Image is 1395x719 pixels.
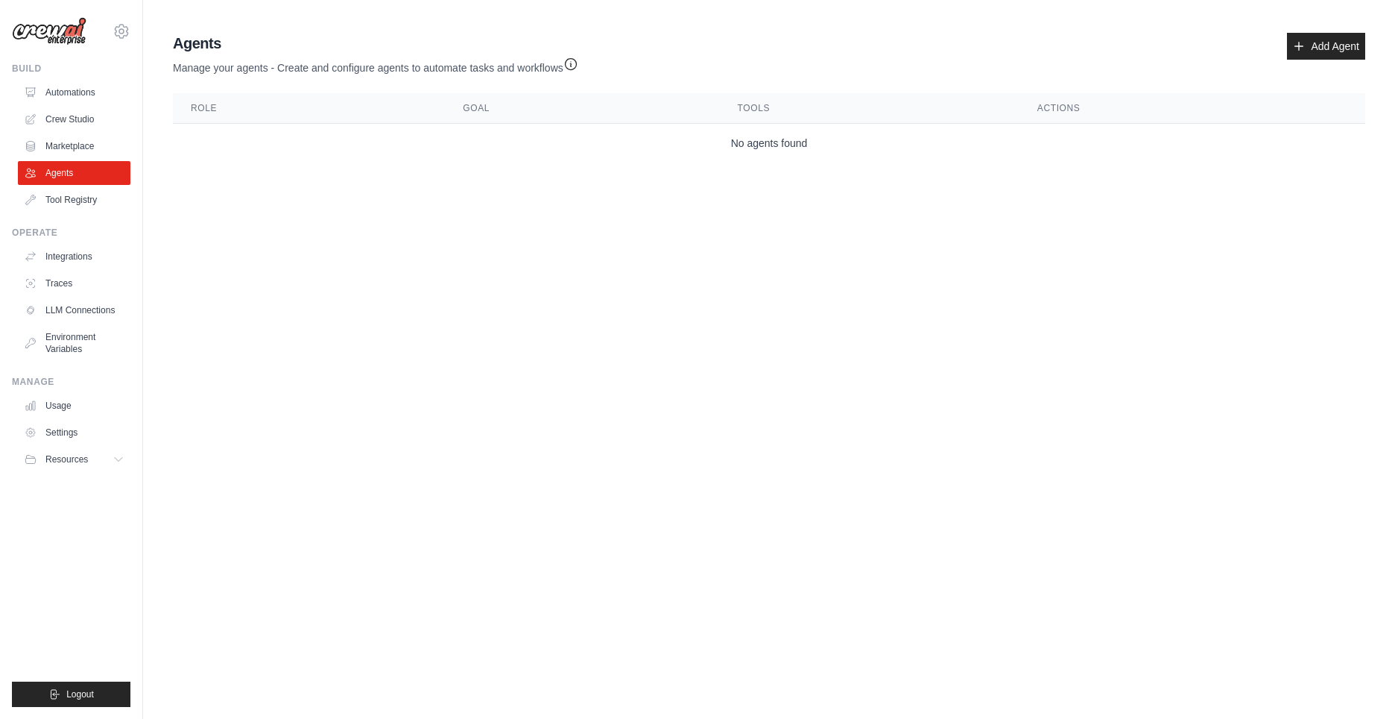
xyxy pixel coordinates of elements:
[173,93,445,124] th: Role
[18,161,130,185] a: Agents
[12,63,130,75] div: Build
[18,298,130,322] a: LLM Connections
[18,107,130,131] a: Crew Studio
[12,682,130,707] button: Logout
[12,376,130,388] div: Manage
[720,93,1019,124] th: Tools
[18,134,130,158] a: Marketplace
[173,33,578,54] h2: Agents
[18,325,130,361] a: Environment Variables
[12,227,130,239] div: Operate
[1019,93,1365,124] th: Actions
[1287,33,1365,60] a: Add Agent
[66,688,94,700] span: Logout
[18,421,130,445] a: Settings
[173,124,1365,163] td: No agents found
[18,188,130,212] a: Tool Registry
[18,271,130,295] a: Traces
[173,54,578,75] p: Manage your agents - Create and configure agents to automate tasks and workflows
[18,245,130,269] a: Integrations
[18,81,130,104] a: Automations
[18,394,130,418] a: Usage
[445,93,719,124] th: Goal
[12,17,86,45] img: Logo
[45,453,88,465] span: Resources
[18,448,130,471] button: Resources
